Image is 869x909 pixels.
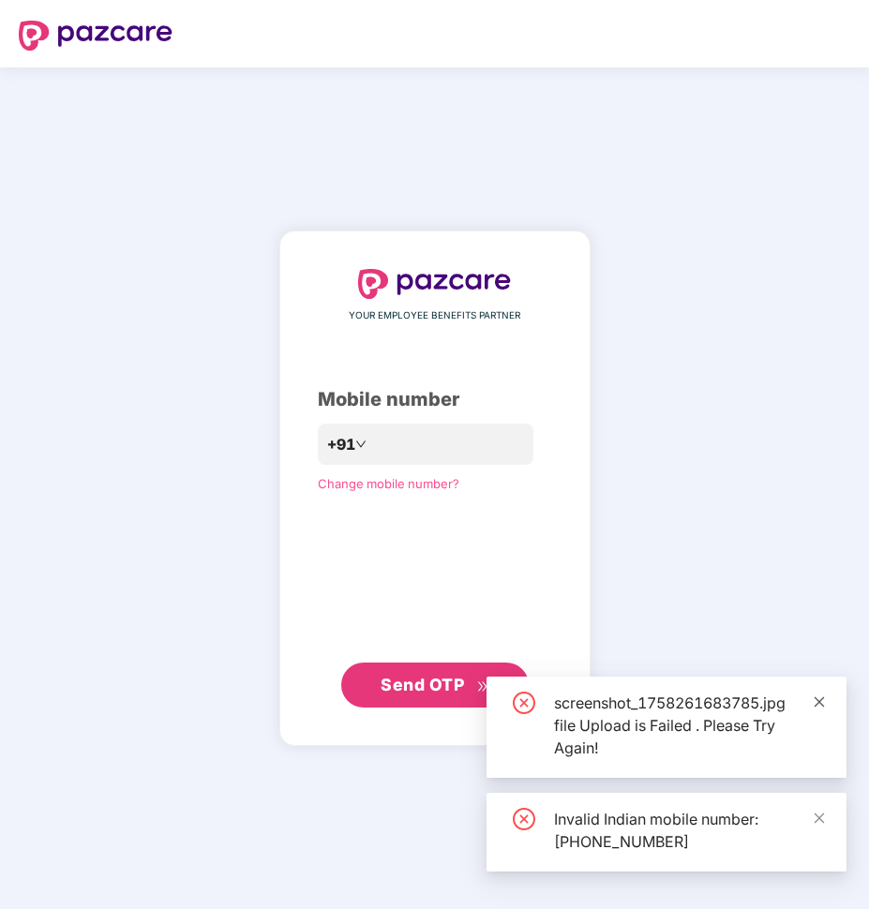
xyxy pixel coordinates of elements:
span: close-circle [513,808,535,830]
span: close [813,695,826,708]
div: Invalid Indian mobile number: [PHONE_NUMBER] [554,808,824,853]
div: screenshot_1758261683785.jpg file Upload is Failed . Please Try Again! [554,692,824,759]
span: down [355,439,367,450]
img: logo [358,269,512,299]
span: YOUR EMPLOYEE BENEFITS PARTNER [349,308,520,323]
button: Send OTPdouble-right [341,663,529,708]
span: close [813,812,826,825]
img: logo [19,21,172,51]
a: Change mobile number? [318,476,459,491]
span: close-circle [513,692,535,714]
div: Mobile number [318,385,552,414]
span: Send OTP [381,675,464,694]
span: +91 [327,433,355,456]
span: double-right [476,680,488,693]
